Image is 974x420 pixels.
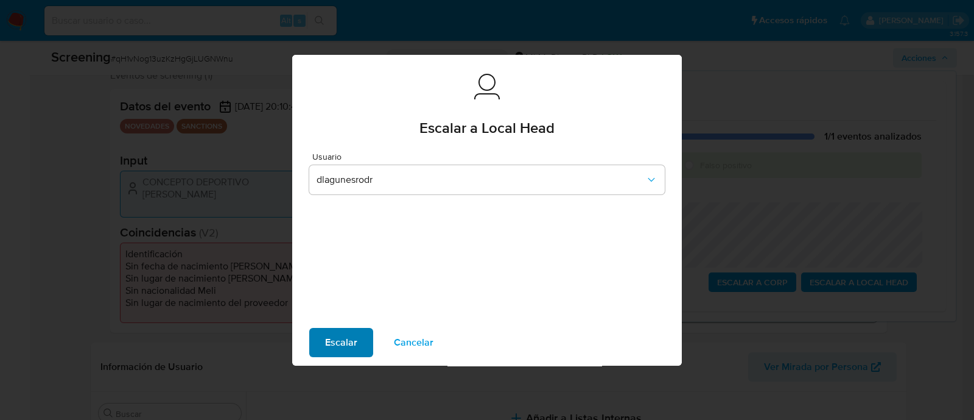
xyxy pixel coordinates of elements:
[312,152,668,161] span: Usuario
[309,165,665,194] button: dlagunesrodr
[378,328,449,357] button: Cancelar
[309,328,373,357] button: Escalar
[325,329,357,356] span: Escalar
[317,174,645,186] span: dlagunesrodr
[394,329,433,356] span: Cancelar
[419,121,555,135] span: Escalar a Local Head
